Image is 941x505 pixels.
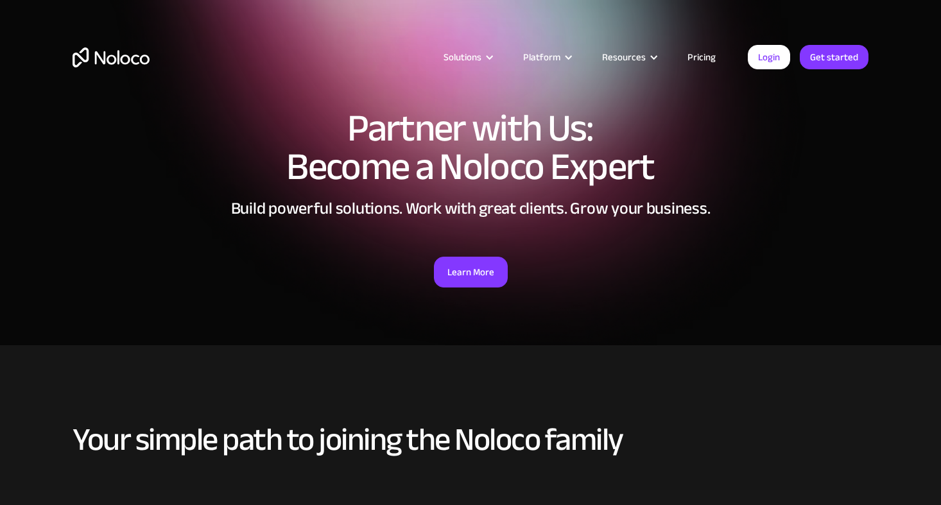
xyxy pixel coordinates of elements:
[444,49,481,65] div: Solutions
[73,109,868,186] h1: Partner with Us: Become a Noloco Expert
[434,257,508,287] a: Learn More
[507,49,586,65] div: Platform
[586,49,671,65] div: Resources
[748,45,790,69] a: Login
[231,193,711,224] strong: Build powerful solutions. Work with great clients. Grow your business.
[73,47,150,67] a: home
[523,49,560,65] div: Platform
[602,49,646,65] div: Resources
[73,422,868,457] h2: Your simple path to joining the Noloco family
[800,45,868,69] a: Get started
[427,49,507,65] div: Solutions
[671,49,732,65] a: Pricing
